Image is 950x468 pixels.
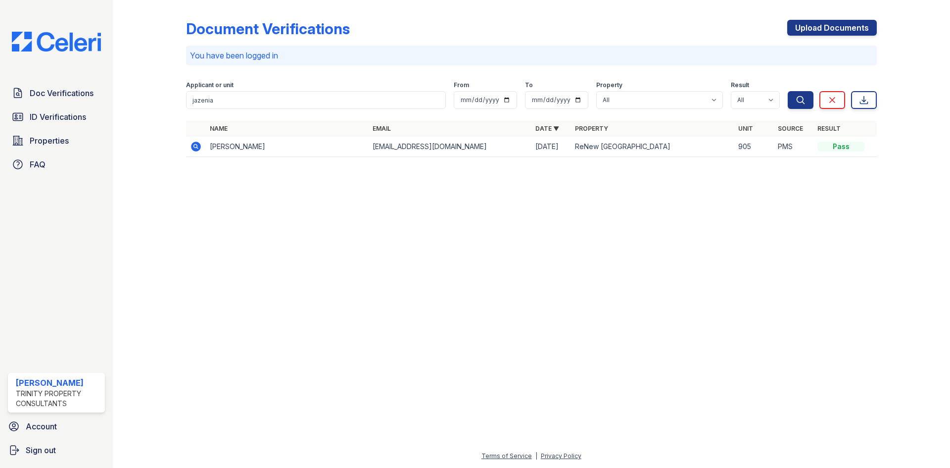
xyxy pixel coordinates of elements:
[817,142,865,152] div: Pass
[525,81,533,89] label: To
[16,377,101,389] div: [PERSON_NAME]
[8,107,105,127] a: ID Verifications
[571,137,734,157] td: ReNew [GEOGRAPHIC_DATA]
[373,125,391,132] a: Email
[4,416,109,436] a: Account
[535,452,537,460] div: |
[541,452,581,460] a: Privacy Policy
[210,125,228,132] a: Name
[30,87,94,99] span: Doc Verifications
[481,452,532,460] a: Terms of Service
[535,125,559,132] a: Date ▼
[596,81,622,89] label: Property
[778,125,803,132] a: Source
[817,125,841,132] a: Result
[4,32,109,52] img: CE_Logo_Blue-a8612792a0a2168367f1c8372b55b34899dd931a85d93a1a3d3e32e68fde9ad4.png
[186,91,446,109] input: Search by name, email, or unit number
[738,125,753,132] a: Unit
[531,137,571,157] td: [DATE]
[26,420,57,432] span: Account
[369,137,531,157] td: [EMAIL_ADDRESS][DOMAIN_NAME]
[206,137,369,157] td: [PERSON_NAME]
[787,20,877,36] a: Upload Documents
[16,389,101,409] div: Trinity Property Consultants
[26,444,56,456] span: Sign out
[8,155,105,174] a: FAQ
[190,50,873,61] p: You have been logged in
[4,440,109,460] a: Sign out
[774,137,813,157] td: PMS
[30,111,86,123] span: ID Verifications
[575,125,608,132] a: Property
[30,158,46,170] span: FAQ
[8,131,105,151] a: Properties
[186,20,350,38] div: Document Verifications
[731,81,749,89] label: Result
[734,137,774,157] td: 905
[30,135,69,147] span: Properties
[8,83,105,103] a: Doc Verifications
[454,81,469,89] label: From
[186,81,234,89] label: Applicant or unit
